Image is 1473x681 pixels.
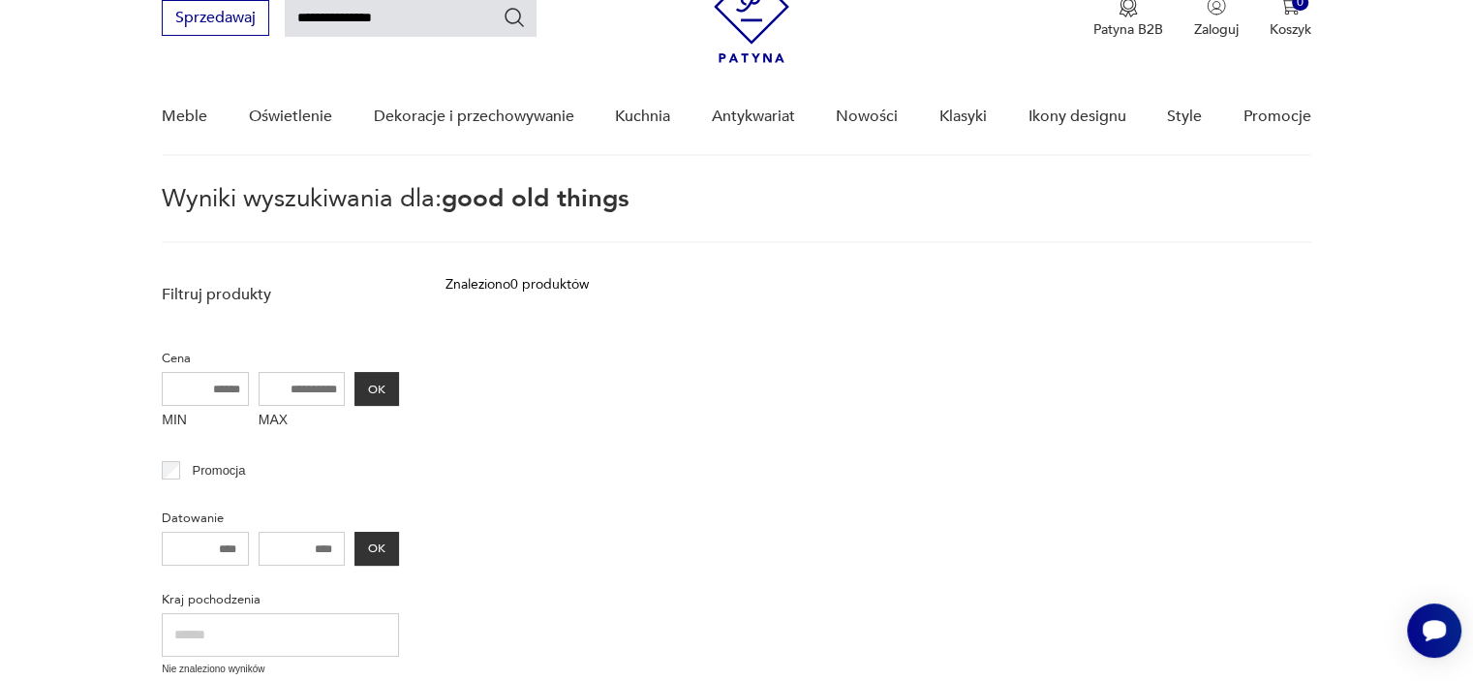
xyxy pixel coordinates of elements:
[162,589,399,610] p: Kraj pochodzenia
[1243,79,1311,154] a: Promocje
[939,79,987,154] a: Klasyki
[442,181,629,216] span: good old things
[1028,79,1125,154] a: Ikony designu
[249,79,332,154] a: Oświetlenie
[503,6,526,29] button: Szukaj
[354,532,399,566] button: OK
[1194,20,1239,39] p: Zaloguj
[1270,20,1311,39] p: Koszyk
[1407,604,1461,658] iframe: Smartsupp widget button
[162,508,399,529] p: Datowanie
[259,406,346,437] label: MAX
[1093,20,1163,39] p: Patyna B2B
[162,187,1310,243] p: Wyniki wyszukiwania dla:
[712,79,795,154] a: Antykwariat
[162,284,399,305] p: Filtruj produkty
[162,79,207,154] a: Meble
[445,274,589,295] div: Znaleziono 0 produktów
[162,13,269,26] a: Sprzedawaj
[836,79,898,154] a: Nowości
[162,348,399,369] p: Cena
[193,460,246,481] p: Promocja
[373,79,573,154] a: Dekoracje i przechowywanie
[354,372,399,406] button: OK
[1167,79,1202,154] a: Style
[615,79,670,154] a: Kuchnia
[162,662,399,677] p: Nie znaleziono wyników
[162,406,249,437] label: MIN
